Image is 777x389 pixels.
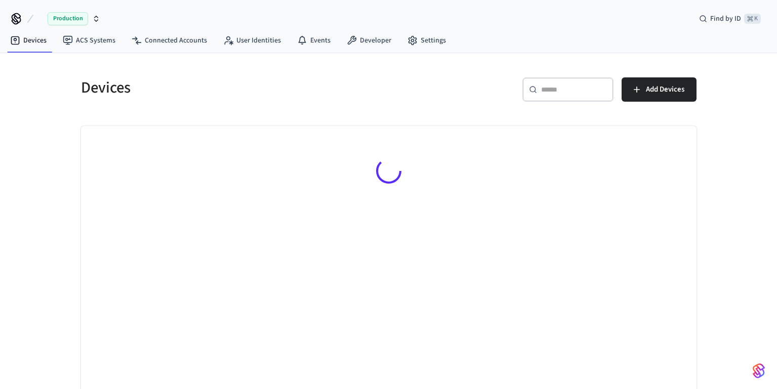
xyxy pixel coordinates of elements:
div: Find by ID⌘ K [691,10,769,28]
button: Add Devices [622,77,697,102]
a: User Identities [215,31,289,50]
a: Connected Accounts [124,31,215,50]
span: Production [48,12,88,25]
a: ACS Systems [55,31,124,50]
h5: Devices [81,77,383,98]
img: SeamLogoGradient.69752ec5.svg [753,363,765,379]
span: ⌘ K [744,14,761,24]
a: Developer [339,31,399,50]
a: Settings [399,31,454,50]
span: Find by ID [710,14,741,24]
a: Devices [2,31,55,50]
a: Events [289,31,339,50]
span: Add Devices [646,83,684,96]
